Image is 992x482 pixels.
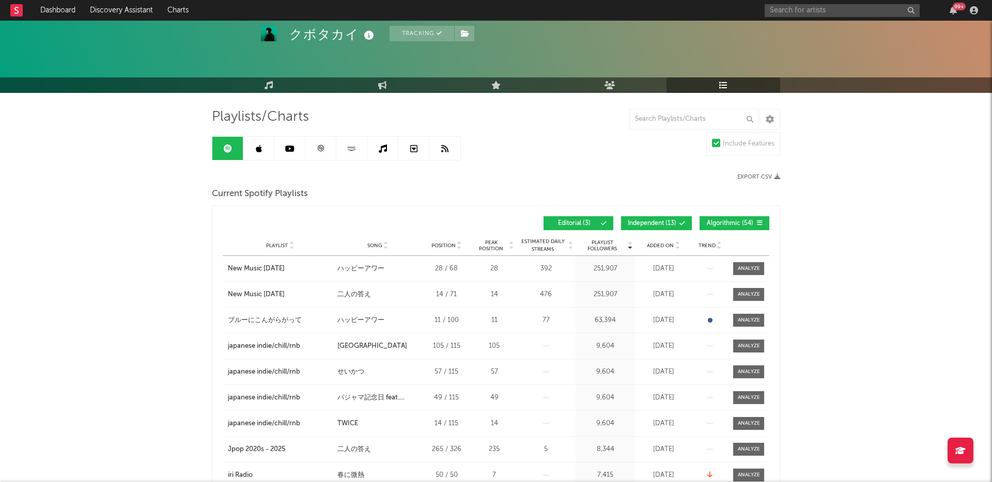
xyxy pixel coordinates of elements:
div: ブルーにこんがらがって [228,315,302,326]
input: Search for artists [765,4,920,17]
div: 11 / 100 [423,315,470,326]
input: Search Playlists/Charts [629,109,758,130]
div: 7,415 [578,470,632,480]
div: 9,604 [578,419,632,429]
div: Jpop 2020s - 2025 [228,444,285,455]
span: Position [431,243,456,249]
div: 14 [475,419,514,429]
button: Independent(13) [621,216,692,230]
div: 14 / 115 [423,419,470,429]
span: Playlist Followers [578,239,626,252]
div: 14 [475,290,514,300]
div: 49 [475,393,514,403]
div: 二人の答え [337,290,371,300]
span: Song [367,243,382,249]
div: 63,394 [578,315,632,326]
div: せいかつ [337,367,364,377]
div: [DATE] [638,315,689,326]
div: 春に微熱 [337,470,364,480]
span: Peak Position [475,239,507,252]
span: Algorithmic ( 54 ) [706,220,754,227]
div: パジャマ記念日 feat. kojikoji [337,393,418,403]
div: New Music [DATE] [228,290,285,300]
div: 57 / 115 [423,367,470,377]
div: japanese indie/chill/rnb [228,367,300,377]
div: 49 / 115 [423,393,470,403]
div: 99 + [953,3,966,10]
span: Added On [647,243,674,249]
div: 7 [475,470,514,480]
div: ハッピーアワー [337,264,384,274]
div: 5 [519,444,573,455]
a: japanese indie/chill/rnb [228,341,332,351]
div: ハッピーアワー [337,315,384,326]
div: クボタカイ [289,26,377,43]
button: Export CSV [737,174,780,180]
div: [DATE] [638,419,689,429]
div: [DATE] [638,341,689,351]
a: New Music [DATE] [228,264,332,274]
div: 251,907 [578,264,632,274]
span: Editorial ( 3 ) [550,220,598,227]
div: 57 [475,367,514,377]
div: 11 [475,315,514,326]
div: 251,907 [578,290,632,300]
span: Current Spotify Playlists [212,188,308,200]
a: iri Radio [228,470,332,480]
div: [DATE] [638,290,689,300]
div: 14 / 71 [423,290,470,300]
div: 8,344 [578,444,632,455]
div: [GEOGRAPHIC_DATA] [337,341,407,351]
button: Tracking [390,26,454,41]
div: 50 / 50 [423,470,470,480]
div: [DATE] [638,264,689,274]
div: 9,604 [578,341,632,351]
div: japanese indie/chill/rnb [228,393,300,403]
div: 二人の答え [337,444,371,455]
a: japanese indie/chill/rnb [228,393,332,403]
div: 105 [475,341,514,351]
div: iri Radio [228,470,253,480]
div: Include Features [723,138,774,150]
div: japanese indie/chill/rnb [228,419,300,429]
a: New Music [DATE] [228,290,332,300]
a: Jpop 2020s - 2025 [228,444,332,455]
div: 28 / 68 [423,264,470,274]
span: Trend [699,243,716,249]
div: 28 [475,264,514,274]
div: 9,604 [578,393,632,403]
div: 235 [475,444,514,455]
div: 9,604 [578,367,632,377]
div: New Music [DATE] [228,264,285,274]
div: [DATE] [638,470,689,480]
a: japanese indie/chill/rnb [228,367,332,377]
span: Playlists/Charts [212,111,309,123]
div: 77 [519,315,573,326]
span: Independent ( 13 ) [628,220,676,227]
button: Editorial(3) [544,216,613,230]
button: 99+ [950,6,957,14]
span: Estimated Daily Streams [519,238,567,253]
div: 476 [519,290,573,300]
a: japanese indie/chill/rnb [228,419,332,429]
div: [DATE] [638,367,689,377]
div: [DATE] [638,444,689,455]
a: ブルーにこんがらがって [228,315,332,326]
div: 265 / 326 [423,444,470,455]
div: 392 [519,264,573,274]
div: TWICE [337,419,358,429]
div: japanese indie/chill/rnb [228,341,300,351]
span: Playlist [266,243,288,249]
div: 105 / 115 [423,341,470,351]
div: [DATE] [638,393,689,403]
button: Algorithmic(54) [700,216,769,230]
